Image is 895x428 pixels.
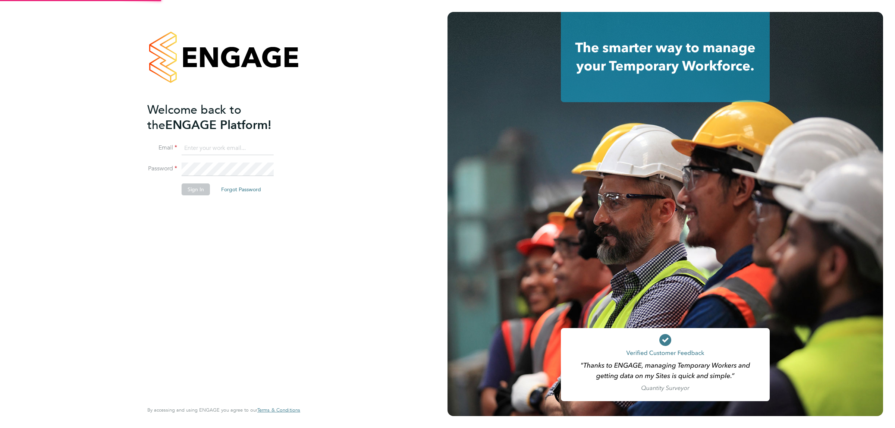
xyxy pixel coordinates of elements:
button: Forgot Password [215,183,267,195]
a: Terms & Conditions [257,407,300,413]
label: Email [147,144,177,152]
span: By accessing and using ENGAGE you agree to our [147,407,300,413]
label: Password [147,165,177,173]
button: Sign In [182,183,210,195]
h2: ENGAGE Platform! [147,102,293,133]
span: Welcome back to the [147,103,241,132]
input: Enter your work email... [182,142,274,155]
